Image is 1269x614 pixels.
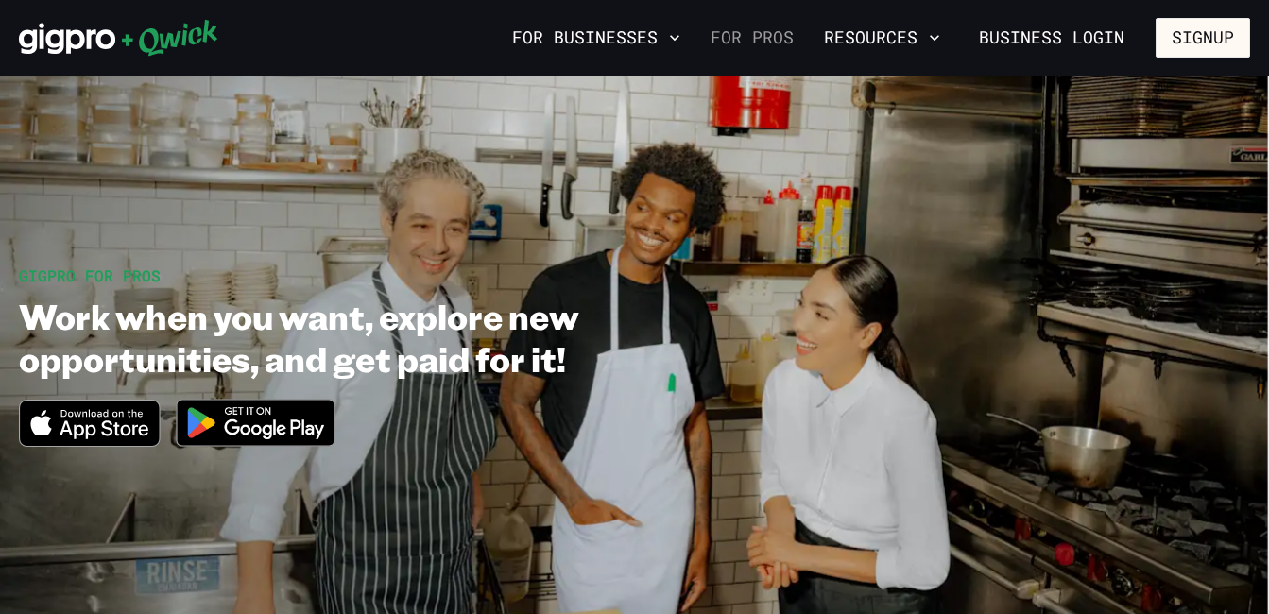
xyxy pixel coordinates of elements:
[816,22,948,54] button: Resources
[505,22,688,54] button: For Businesses
[19,431,161,451] a: Download on the App Store
[19,295,758,380] h1: Work when you want, explore new opportunities, and get paid for it!
[1156,18,1250,58] button: Signup
[19,265,161,285] span: GIGPRO FOR PROS
[963,18,1140,58] a: Business Login
[164,387,348,458] img: Get it on Google Play
[703,22,801,54] a: For Pros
